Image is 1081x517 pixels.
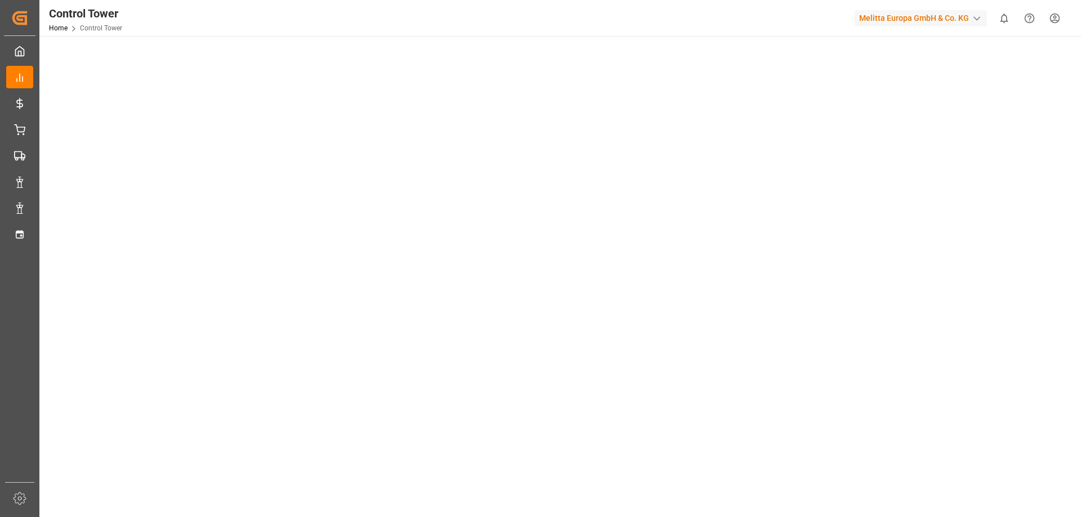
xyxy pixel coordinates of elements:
[49,24,68,32] a: Home
[991,6,1017,31] button: show 0 new notifications
[49,5,122,22] div: Control Tower
[855,7,991,29] button: Melitta Europa GmbH & Co. KG
[1017,6,1042,31] button: Help Center
[855,10,987,26] div: Melitta Europa GmbH & Co. KG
